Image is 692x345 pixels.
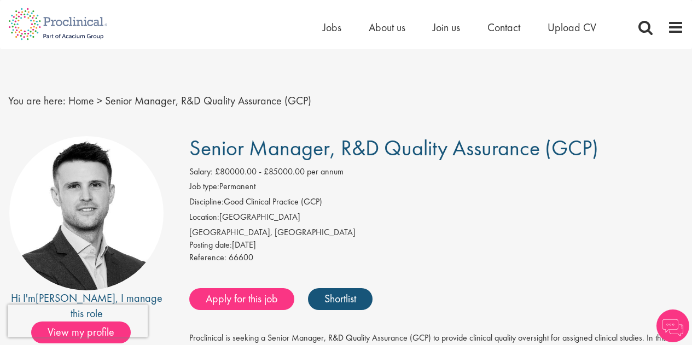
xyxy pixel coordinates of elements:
[189,180,219,193] label: Job type:
[97,93,102,108] span: >
[189,226,684,239] div: [GEOGRAPHIC_DATA], [GEOGRAPHIC_DATA]
[189,196,684,211] li: Good Clinical Practice (GCP)
[189,196,224,208] label: Discipline:
[189,166,213,178] label: Salary:
[68,93,94,108] a: breadcrumb link
[189,239,232,250] span: Posting date:
[308,288,373,310] a: Shortlist
[105,93,311,108] span: Senior Manager, R&D Quality Assurance (GCP)
[229,252,253,263] span: 66600
[189,134,598,162] span: Senior Manager, R&D Quality Assurance (GCP)
[189,252,226,264] label: Reference:
[8,305,148,337] iframe: reCAPTCHA
[369,20,405,34] a: About us
[8,290,165,321] div: Hi I'm , I manage this role
[323,20,341,34] a: Jobs
[548,20,596,34] a: Upload CV
[433,20,460,34] a: Join us
[656,309,689,342] img: Chatbot
[31,324,142,338] a: View my profile
[189,239,684,252] div: [DATE]
[189,211,684,226] li: [GEOGRAPHIC_DATA]
[9,136,164,290] img: imeage of recruiter Joshua Godden
[189,211,219,224] label: Location:
[487,20,520,34] a: Contact
[189,288,294,310] a: Apply for this job
[36,291,115,305] a: [PERSON_NAME]
[8,93,66,108] span: You are here:
[189,180,684,196] li: Permanent
[215,166,344,177] span: £80000.00 - £85000.00 per annum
